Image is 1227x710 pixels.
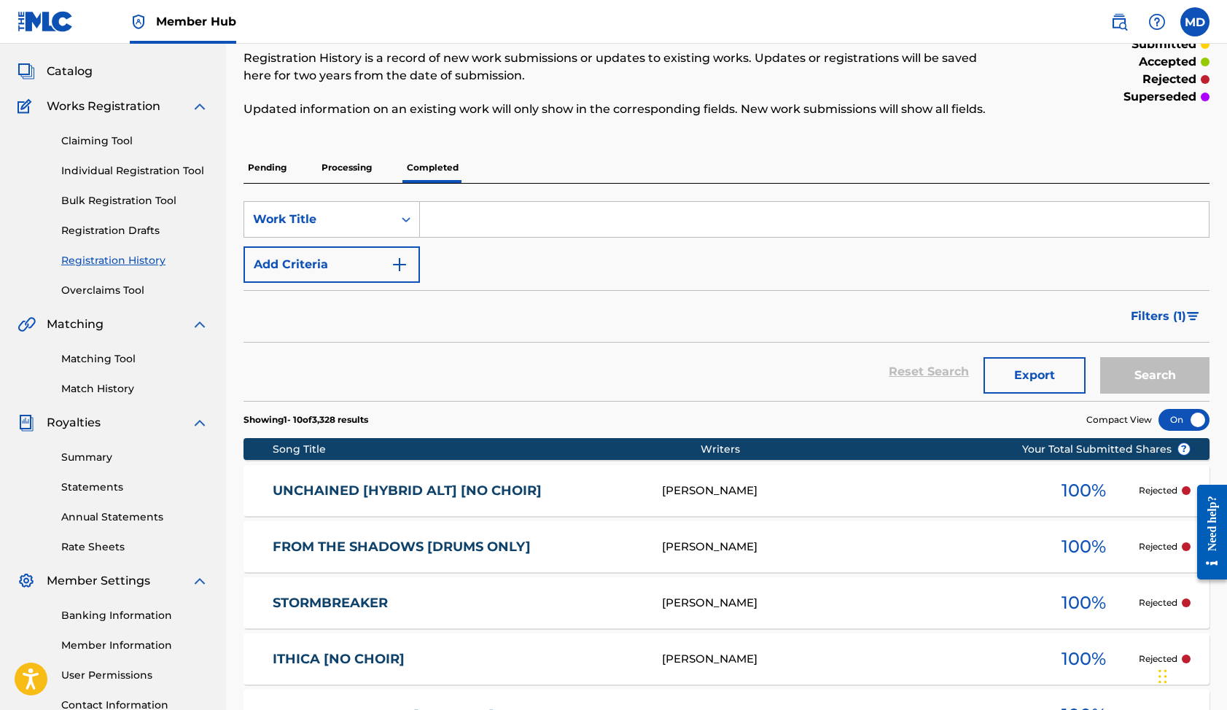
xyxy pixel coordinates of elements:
[47,316,104,333] span: Matching
[47,414,101,432] span: Royalties
[1158,655,1167,698] div: Drag
[1110,13,1128,31] img: search
[253,211,384,228] div: Work Title
[61,381,209,397] a: Match History
[1131,36,1196,53] p: submitted
[61,351,209,367] a: Matching Tool
[191,98,209,115] img: expand
[61,253,209,268] a: Registration History
[61,133,209,149] a: Claiming Tool
[191,414,209,432] img: expand
[61,223,209,238] a: Registration Drafts
[244,246,420,283] button: Add Criteria
[900,124,1227,710] iframe: Chat Widget
[191,572,209,590] img: expand
[156,13,236,30] span: Member Hub
[662,651,1029,668] div: [PERSON_NAME]
[191,316,209,333] img: expand
[47,98,160,115] span: Works Registration
[244,413,368,426] p: Showing 1 - 10 of 3,328 results
[61,668,209,683] a: User Permissions
[1142,71,1196,88] p: rejected
[130,13,147,31] img: Top Rightsholder
[402,152,463,183] p: Completed
[317,152,376,183] p: Processing
[17,63,93,80] a: CatalogCatalog
[61,638,209,653] a: Member Information
[61,480,209,495] a: Statements
[273,539,642,555] a: FROM THE SHADOWS [DRUMS ONLY]
[273,442,701,457] div: Song Title
[244,152,291,183] p: Pending
[47,572,150,590] span: Member Settings
[1105,7,1134,36] a: Public Search
[1123,88,1196,106] p: superseded
[1186,474,1227,591] iframe: Resource Center
[244,50,987,85] p: Registration History is a record of new work submissions or updates to existing works. Updates or...
[244,201,1210,401] form: Search Form
[17,414,35,432] img: Royalties
[61,450,209,465] a: Summary
[1180,7,1210,36] div: User Menu
[17,28,106,45] a: SummarySummary
[662,595,1029,612] div: [PERSON_NAME]
[1142,7,1172,36] div: Help
[17,63,35,80] img: Catalog
[17,11,74,32] img: MLC Logo
[61,539,209,555] a: Rate Sheets
[273,483,642,499] a: UNCHAINED [HYBRID ALT] [NO CHOIR]
[47,63,93,80] span: Catalog
[17,316,36,333] img: Matching
[1148,13,1166,31] img: help
[391,256,408,273] img: 9d2ae6d4665cec9f34b9.svg
[273,651,642,668] a: ITHICA [NO CHOIR]
[61,193,209,208] a: Bulk Registration Tool
[662,483,1029,499] div: [PERSON_NAME]
[17,98,36,115] img: Works Registration
[244,101,987,118] p: Updated information on an existing work will only show in the corresponding fields. New work subm...
[273,595,642,612] a: STORMBREAKER
[61,283,209,298] a: Overclaims Tool
[1139,53,1196,71] p: accepted
[61,608,209,623] a: Banking Information
[701,442,1068,457] div: Writers
[61,163,209,179] a: Individual Registration Tool
[17,572,35,590] img: Member Settings
[61,510,209,525] a: Annual Statements
[662,539,1029,555] div: [PERSON_NAME]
